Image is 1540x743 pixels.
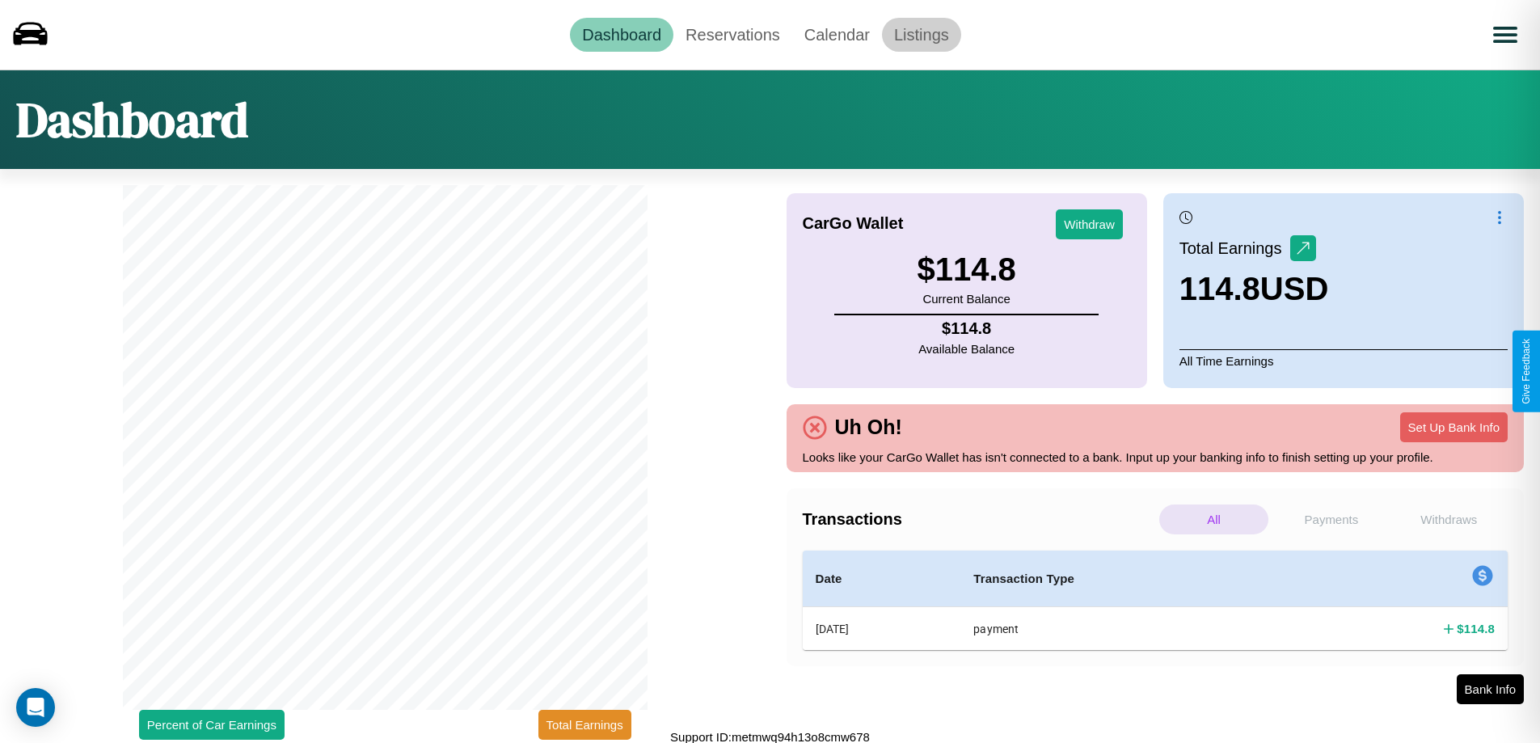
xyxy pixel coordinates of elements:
[917,251,1015,288] h3: $ 114.8
[973,569,1283,589] h4: Transaction Type
[803,551,1508,650] table: simple table
[1400,412,1508,442] button: Set Up Bank Info
[570,18,673,52] a: Dashboard
[1179,234,1290,263] p: Total Earnings
[1457,620,1495,637] h4: $ 114.8
[1483,12,1528,57] button: Open menu
[1521,339,1532,404] div: Give Feedback
[1394,504,1504,534] p: Withdraws
[16,87,248,153] h1: Dashboard
[827,416,910,439] h4: Uh Oh!
[803,214,904,233] h4: CarGo Wallet
[917,288,1015,310] p: Current Balance
[16,688,55,727] div: Open Intercom Messenger
[1056,209,1123,239] button: Withdraw
[960,607,1296,651] th: payment
[918,319,1015,338] h4: $ 114.8
[1179,271,1329,307] h3: 114.8 USD
[1457,674,1524,704] button: Bank Info
[1159,504,1268,534] p: All
[803,446,1508,468] p: Looks like your CarGo Wallet has isn't connected to a bank. Input up your banking info to finish ...
[1276,504,1386,534] p: Payments
[803,607,961,651] th: [DATE]
[538,710,631,740] button: Total Earnings
[673,18,792,52] a: Reservations
[792,18,882,52] a: Calendar
[816,569,948,589] h4: Date
[803,510,1155,529] h4: Transactions
[918,338,1015,360] p: Available Balance
[139,710,285,740] button: Percent of Car Earnings
[1179,349,1508,372] p: All Time Earnings
[882,18,961,52] a: Listings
